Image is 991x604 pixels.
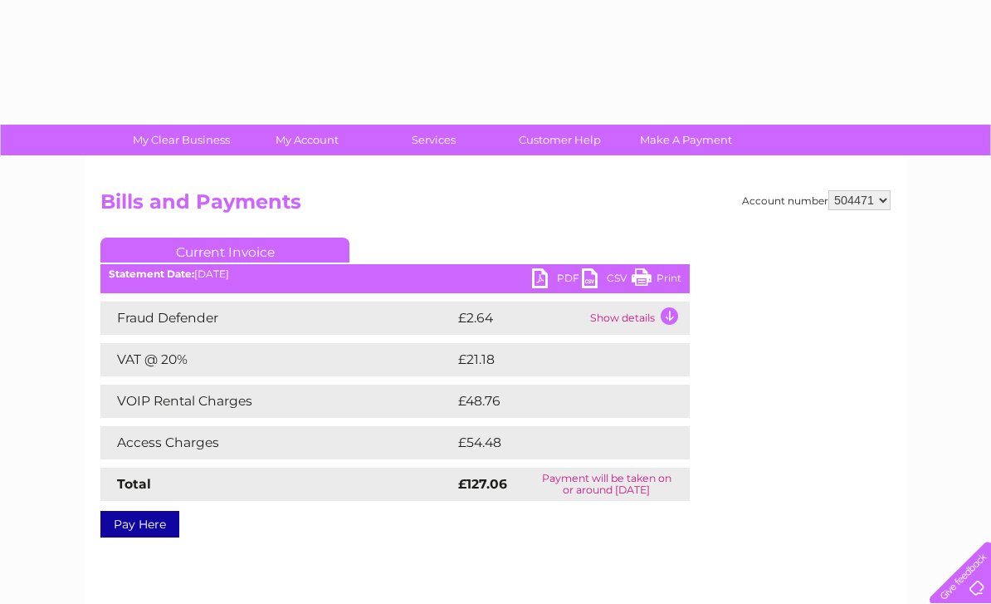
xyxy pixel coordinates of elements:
td: Access Charges [100,426,454,459]
td: £54.48 [454,426,657,459]
a: My Clear Business [113,125,250,155]
td: Payment will be taken on or around [DATE] [523,468,690,501]
a: CSV [582,268,632,292]
a: Make A Payment [618,125,754,155]
a: My Account [239,125,376,155]
a: Print [632,268,681,292]
a: Pay Here [100,511,179,538]
strong: £127.06 [458,476,507,492]
a: Customer Help [491,125,628,155]
h2: Bills and Payments [100,190,891,222]
td: £48.76 [454,385,657,418]
a: Services [365,125,502,155]
b: Statement Date: [109,268,194,280]
td: VOIP Rental Charges [100,385,454,418]
div: Account number [742,190,891,210]
td: VAT @ 20% [100,343,454,376]
td: Show details [586,302,690,335]
a: Current Invoice [100,238,349,263]
td: £2.64 [454,302,586,335]
a: PDF [532,268,582,292]
td: £21.18 [454,343,653,376]
strong: Total [117,476,151,492]
td: Fraud Defender [100,302,454,335]
div: [DATE] [100,268,690,280]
